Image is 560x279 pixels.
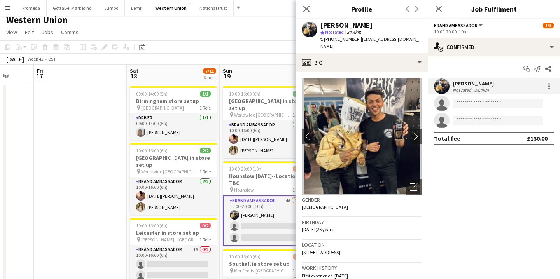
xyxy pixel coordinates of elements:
span: [DATE] (26 years) [302,227,335,232]
a: Comms [58,27,82,37]
div: Open photos pop-in [406,179,422,195]
span: 1/2 [293,254,304,260]
span: Worldwide [GEOGRAPHIC_DATA]--[GEOGRAPHIC_DATA] [141,169,199,174]
div: BST [48,56,56,62]
span: 7/11 [203,68,216,74]
span: Fri [37,67,43,74]
div: Bio [296,53,428,72]
span: 18 [129,71,138,80]
span: 10:00-16:00 (6h) [136,223,168,228]
span: 09:00-14:00 (5h) [136,91,168,97]
a: Jobs [38,27,56,37]
div: 24.4km [473,87,490,93]
app-card-role: Brand Ambassador4A1/310:00-20:00 (10h)[PERSON_NAME] [223,195,310,246]
button: GottaBe! Marketing [47,0,98,16]
div: £130.00 [527,134,548,142]
app-card-role: Brand Ambassador2/210:00-16:00 (6h)[DATE][PERSON_NAME][PERSON_NAME] [130,177,217,215]
a: Edit [22,27,37,37]
button: Western Union [149,0,193,16]
div: Total fee [434,134,460,142]
app-job-card: 10:00-20:00 (10h)1/3Hounslow [DATE]--Location TBC Hounslow1 RoleBrand Ambassador4A1/310:00-20:00 ... [223,161,310,246]
button: Jumbo [98,0,125,16]
div: [DATE] [6,55,24,63]
span: [PERSON_NAME]--[GEOGRAPHIC_DATA] [141,237,199,242]
span: 24.4km [345,29,363,35]
h3: Hounslow [DATE]--Location TBC [223,173,310,187]
span: 10:00-16:00 (6h) [229,91,261,97]
span: 1 Role [199,237,211,242]
span: 10:00-16:00 (6h) [229,254,261,260]
span: 1/3 [293,166,304,172]
span: 17 [36,71,43,80]
button: Promega [16,0,47,16]
span: Brand Ambassador [434,23,478,28]
button: Brand Ambassador [434,23,484,28]
span: 1/1 [200,91,211,97]
span: [GEOGRAPHIC_DATA] [141,105,184,111]
h3: Birthday [302,219,422,226]
h3: [GEOGRAPHIC_DATA] in store set up [223,98,310,112]
app-card-role: Brand Ambassador2/210:00-16:00 (6h)[DATE][PERSON_NAME][PERSON_NAME] [223,120,310,158]
span: | [EMAIL_ADDRESS][DOMAIN_NAME] [320,36,419,49]
span: Sat [130,67,138,74]
span: Worldwide [GEOGRAPHIC_DATA]--[GEOGRAPHIC_DATA] [234,112,292,118]
div: 6 Jobs [203,75,216,80]
span: 1 Role [199,105,211,111]
span: Jobs [42,29,53,36]
span: Mor Foods-[GEOGRAPHIC_DATA] [234,268,292,274]
a: View [3,27,20,37]
app-job-card: 10:00-16:00 (6h)2/2[GEOGRAPHIC_DATA] in store set up Worldwide [GEOGRAPHIC_DATA]--[GEOGRAPHIC_DAT... [223,86,310,158]
h3: Profile [296,4,428,14]
span: 1 Role [292,268,304,274]
span: 1/3 [543,23,554,28]
div: [PERSON_NAME] [453,80,494,87]
div: 10:00-20:00 (10h) [434,29,554,35]
button: Lemfi [125,0,149,16]
span: 10:00-16:00 (6h) [136,148,168,153]
app-job-card: 09:00-14:00 (5h)1/1Birmingham store setup [GEOGRAPHIC_DATA]1 RoleDriver1/109:00-14:00 (5h)[PERSON... [130,86,217,140]
span: t. [PHONE_NUMBER] [320,36,361,42]
span: Week 42 [26,56,45,62]
button: National trust [193,0,234,16]
h3: Job Fulfilment [428,4,560,14]
h3: Location [302,241,422,248]
span: 1 Role [292,187,304,193]
div: [PERSON_NAME] [320,22,373,29]
span: Sun [223,67,232,74]
span: Not rated [325,29,344,35]
p: First experience: [DATE] [302,273,422,279]
span: Comms [61,29,79,36]
span: 10:00-20:00 (10h) [229,166,263,172]
span: 2/2 [293,91,304,97]
span: 1 Role [199,169,211,174]
span: View [6,29,17,36]
div: Not rated [453,87,473,93]
h3: Southall in store set up [223,260,310,267]
h3: Birmingham store setup [130,98,217,105]
h3: Work history [302,264,422,271]
span: Hounslow [234,187,254,193]
img: Crew avatar or photo [302,78,422,195]
span: [STREET_ADDRESS] [302,249,340,255]
span: 0/2 [200,223,211,228]
h3: [GEOGRAPHIC_DATA] in store set up [130,154,217,168]
span: [DEMOGRAPHIC_DATA] [302,204,348,210]
h1: Western Union [6,14,68,26]
span: Edit [25,29,34,36]
span: 1 Role [292,112,304,118]
div: Confirmed [428,38,560,56]
span: 19 [222,71,232,80]
span: 2/2 [200,148,211,153]
h3: Leicester in store set up [130,229,217,236]
app-job-card: 10:00-16:00 (6h)2/2[GEOGRAPHIC_DATA] in store set up Worldwide [GEOGRAPHIC_DATA]--[GEOGRAPHIC_DAT... [130,143,217,215]
h3: Gender [302,196,422,203]
app-card-role: Driver1/109:00-14:00 (5h)[PERSON_NAME] [130,113,217,140]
